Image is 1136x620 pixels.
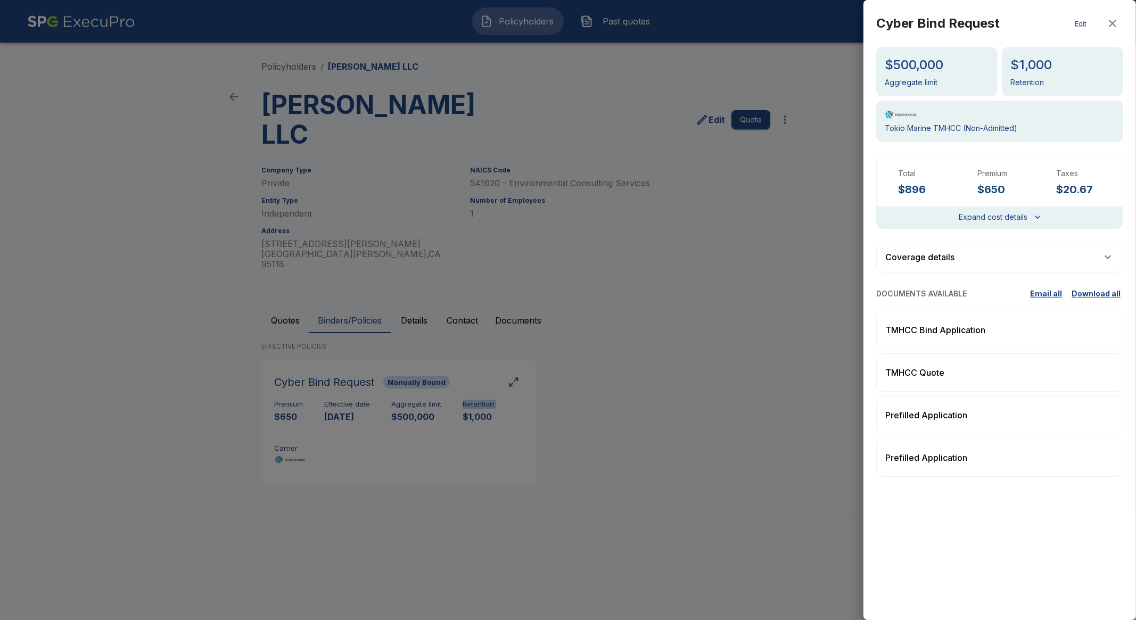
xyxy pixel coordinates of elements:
button: Email all [1027,285,1065,303]
p: $500,000 [885,55,989,75]
h6: $896 [898,181,943,198]
p: Tokio Marine TMHCC (Non-Admitted) [885,122,1115,134]
h6: $20.67 [1056,181,1101,198]
img: carrier logo [885,109,917,120]
p: TMHCC Quote [885,366,944,379]
p: Premium [977,168,1023,179]
h6: $650 [977,181,1023,198]
p: Coverage details [885,251,954,263]
p: Aggregate limit [885,77,989,88]
button: Edit [1064,13,1098,34]
p: DOCUMENTS AVAILABLE [876,290,967,297]
p: Prefilled Application [885,451,967,464]
p: TMHCC Bind Application [885,324,985,336]
h5: Cyber Bind Request [876,15,1000,32]
button: Expand cost details [959,211,1041,224]
p: Total [898,168,943,179]
button: Download all [1069,285,1123,303]
p: Prefilled Application [885,409,967,421]
p: Taxes [1056,168,1101,179]
p: Retention [1010,77,1115,88]
p: $1,000 [1010,55,1115,75]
